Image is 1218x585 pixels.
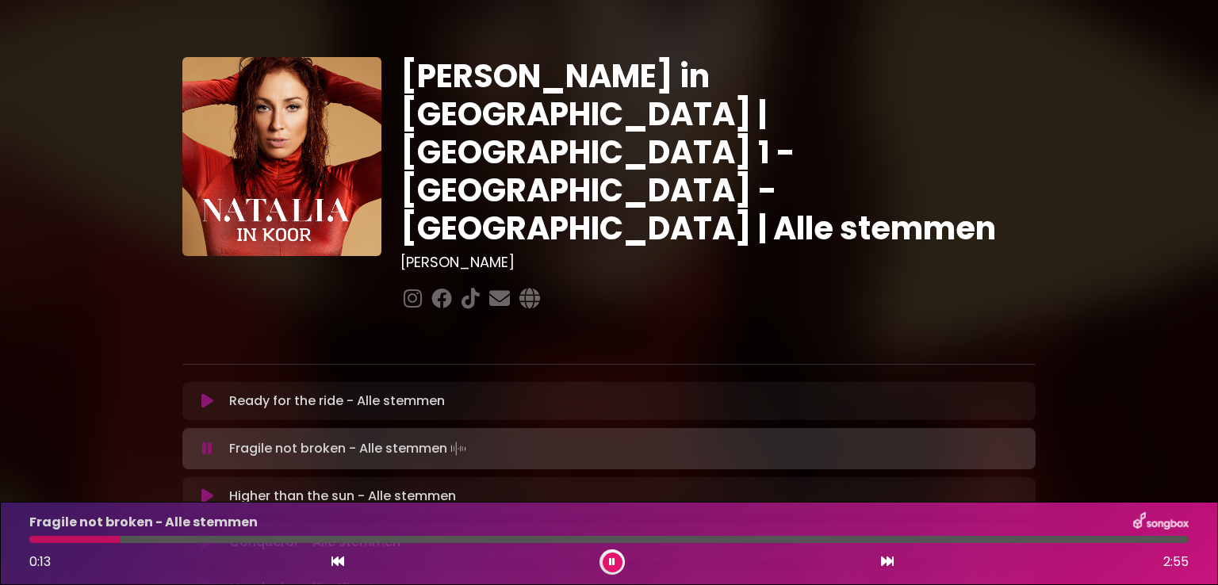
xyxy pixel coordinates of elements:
[182,57,381,256] img: YTVS25JmS9CLUqXqkEhs
[447,438,469,460] img: waveform4.gif
[400,254,1036,271] h3: [PERSON_NAME]
[400,57,1036,247] h1: [PERSON_NAME] in [GEOGRAPHIC_DATA] | [GEOGRAPHIC_DATA] 1 - [GEOGRAPHIC_DATA] - [GEOGRAPHIC_DATA] ...
[29,552,51,571] span: 0:13
[1163,552,1189,572] span: 2:55
[1133,512,1189,533] img: songbox-logo-white.png
[229,438,469,460] p: Fragile not broken - Alle stemmen
[229,487,456,506] p: Higher than the sun - Alle stemmen
[29,513,258,532] p: Fragile not broken - Alle stemmen
[229,392,445,411] p: Ready for the ride - Alle stemmen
